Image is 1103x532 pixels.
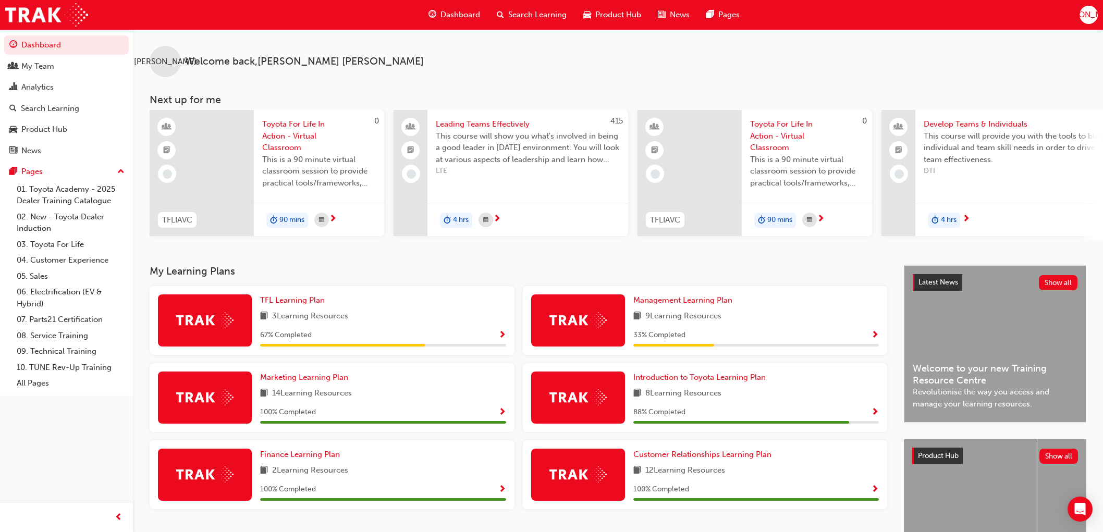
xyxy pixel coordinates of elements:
[698,4,748,26] a: pages-iconPages
[428,8,436,21] span: guage-icon
[549,312,607,328] img: Trak
[595,9,641,21] span: Product Hub
[4,99,129,118] a: Search Learning
[13,181,129,209] a: 01. Toyota Academy - 2025 Dealer Training Catalogue
[645,387,721,400] span: 8 Learning Resources
[645,310,721,323] span: 9 Learning Resources
[651,120,658,134] span: learningResourceType_INSTRUCTOR_LED-icon
[4,78,129,97] a: Analytics
[817,215,825,224] span: next-icon
[633,329,685,341] span: 33 % Completed
[913,386,1077,410] span: Revolutionise the way you access and manage your learning resources.
[420,4,488,26] a: guage-iconDashboard
[260,387,268,400] span: book-icon
[115,511,122,524] span: prev-icon
[4,162,129,181] button: Pages
[862,116,867,126] span: 0
[150,110,384,236] a: 0TFLIAVCToyota For Life In Action - Virtual ClassroomThis is a 90 minute virtual classroom sessio...
[1080,6,1098,24] button: [PERSON_NAME]
[262,154,376,189] span: This is a 90 minute virtual classroom session to provide practical tools/frameworks, behaviours a...
[962,215,970,224] span: next-icon
[272,387,352,400] span: 14 Learning Resources
[912,448,1078,464] a: Product HubShow all
[493,215,501,224] span: next-icon
[436,165,620,177] span: LTE
[436,130,620,166] span: This course will show you what's involved in being a good leader in [DATE] environment. You will ...
[913,363,1077,386] span: Welcome to your new Training Resource Centre
[13,209,129,237] a: 02. New - Toyota Dealer Induction
[651,144,658,157] span: booktick-icon
[633,372,770,383] a: Introduction to Toyota Learning Plan
[633,484,689,496] span: 100 % Completed
[394,110,628,236] a: 415Leading Teams EffectivelyThis course will show you what's involved in being a good leader in [...
[633,373,766,382] span: Introduction to Toyota Learning Plan
[374,116,379,126] span: 0
[871,329,879,342] button: Show Progress
[767,214,792,226] span: 90 mins
[260,294,329,306] a: TFL Learning Plan
[650,214,680,226] span: TFLIAVC
[262,118,376,154] span: Toyota For Life In Action - Virtual Classroom
[21,166,43,178] div: Pages
[633,464,641,477] span: book-icon
[176,389,234,405] img: Trak
[5,3,88,27] img: Trak
[645,464,725,477] span: 12 Learning Resources
[498,331,506,340] span: Show Progress
[9,83,17,92] span: chart-icon
[750,154,864,189] span: This is a 90 minute virtual classroom session to provide practical tools/frameworks, behaviours a...
[483,214,488,227] span: calendar-icon
[718,9,740,21] span: Pages
[260,449,344,461] a: Finance Learning Plan
[913,274,1077,291] a: Latest NewsShow all
[4,141,129,160] a: News
[706,8,714,21] span: pages-icon
[633,295,732,305] span: Management Learning Plan
[272,464,348,477] span: 2 Learning Resources
[270,214,277,227] span: duration-icon
[407,144,414,157] span: booktick-icon
[260,295,325,305] span: TFL Learning Plan
[13,312,129,328] a: 07. Parts21 Certification
[9,104,17,114] span: search-icon
[871,331,879,340] span: Show Progress
[13,268,129,284] a: 05. Sales
[658,8,666,21] span: news-icon
[583,8,591,21] span: car-icon
[498,329,506,342] button: Show Progress
[260,329,312,341] span: 67 % Completed
[633,406,685,418] span: 88 % Completed
[871,408,879,417] span: Show Progress
[1068,497,1093,522] div: Open Intercom Messenger
[895,144,902,157] span: booktick-icon
[871,483,879,496] button: Show Progress
[918,278,958,287] span: Latest News
[13,375,129,391] a: All Pages
[150,265,887,277] h3: My Learning Plans
[941,214,957,226] span: 4 hrs
[117,165,125,179] span: up-icon
[497,8,504,21] span: search-icon
[436,118,620,130] span: Leading Teams Effectively
[260,372,352,383] a: Marketing Learning Plan
[13,252,129,268] a: 04. Customer Experience
[260,464,268,477] span: book-icon
[651,169,660,179] span: learningRecordVerb_NONE-icon
[407,120,414,134] span: people-icon
[670,9,690,21] span: News
[633,387,641,400] span: book-icon
[453,214,469,226] span: 4 hrs
[4,33,129,162] button: DashboardMy TeamAnalyticsSearch LearningProduct HubNews
[649,4,698,26] a: news-iconNews
[13,343,129,360] a: 09. Technical Training
[904,265,1086,423] a: Latest NewsShow allWelcome to your new Training Resource CentreRevolutionise the way you access a...
[9,146,17,156] span: news-icon
[13,360,129,376] a: 10. TUNE Rev-Up Training
[633,449,776,461] a: Customer Relationships Learning Plan
[9,41,17,50] span: guage-icon
[750,118,864,154] span: Toyota For Life In Action - Virtual Classroom
[1039,449,1079,464] button: Show all
[13,328,129,344] a: 08. Service Training
[498,485,506,494] span: Show Progress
